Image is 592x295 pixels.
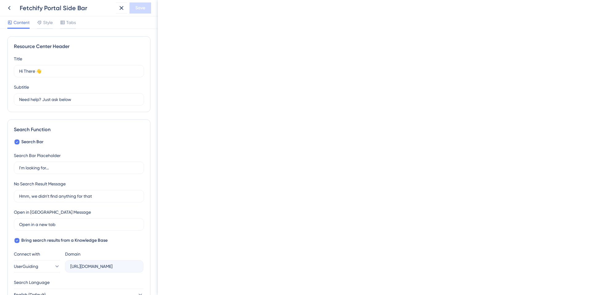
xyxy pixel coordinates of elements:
div: Connect with [14,250,60,258]
div: Subtitle [14,83,29,91]
span: UserGuiding [14,263,38,270]
div: Search Function [14,126,144,133]
input: company.help.userguiding.com [70,263,138,270]
span: Tabs [66,19,76,26]
input: Description [19,96,139,103]
div: Search Bar Placeholder [14,152,61,159]
span: Style [43,19,53,26]
input: I'm looking for... [19,164,139,171]
div: Open in [GEOGRAPHIC_DATA] Message [14,208,91,216]
button: Save [129,2,151,14]
div: Domain [65,250,80,258]
span: Search Bar [21,138,43,146]
span: Search Language [14,279,50,286]
span: Bring search results from a Knowledge Base [21,237,108,244]
span: Save [135,4,145,12]
span: Content [14,19,30,26]
div: No Search Result Message [14,180,66,188]
div: Fetchify Portal Side Bar [20,4,113,12]
div: Resource Center Header [14,43,144,50]
input: Title [19,68,139,75]
div: Title [14,55,22,63]
button: UserGuiding [14,260,60,273]
input: Open in a new tab [19,221,139,228]
input: Hmm, we didn't find anything for that [19,193,139,200]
